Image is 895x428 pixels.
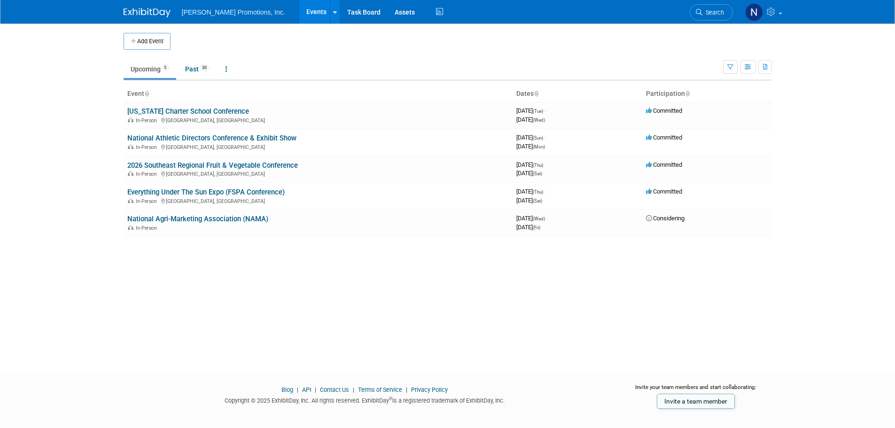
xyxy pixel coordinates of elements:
[545,161,546,168] span: -
[128,144,133,149] img: In-Person Event
[516,188,546,195] span: [DATE]
[702,9,724,16] span: Search
[516,143,545,150] span: [DATE]
[127,107,249,116] a: [US_STATE] Charter School Conference
[127,143,509,150] div: [GEOGRAPHIC_DATA], [GEOGRAPHIC_DATA]
[516,224,540,231] span: [DATE]
[690,4,733,21] a: Search
[124,60,176,78] a: Upcoming5
[646,161,682,168] span: Committed
[312,386,319,393] span: |
[128,117,133,122] img: In-Person Event
[533,109,543,114] span: (Tue)
[516,215,548,222] span: [DATE]
[302,386,311,393] a: API
[646,188,682,195] span: Committed
[533,171,542,176] span: (Sat)
[545,134,546,141] span: -
[546,215,548,222] span: -
[745,3,763,21] img: Nate Sallee
[136,171,160,177] span: In-Person
[545,107,546,114] span: -
[124,8,171,17] img: ExhibitDay
[182,8,285,16] span: [PERSON_NAME] Promotions, Inc.
[127,215,268,223] a: National Agri-Marketing Association (NAMA)
[199,64,210,71] span: 30
[516,116,545,123] span: [DATE]
[620,383,772,397] div: Invite your team members and start collaborating:
[533,189,543,195] span: (Thu)
[533,216,545,221] span: (Wed)
[350,386,357,393] span: |
[136,117,160,124] span: In-Person
[127,116,509,124] div: [GEOGRAPHIC_DATA], [GEOGRAPHIC_DATA]
[533,225,540,230] span: (Fri)
[127,161,298,170] a: 2026 Southeast Regional Fruit & Vegetable Conference
[295,386,301,393] span: |
[685,90,690,97] a: Sort by Participation Type
[136,144,160,150] span: In-Person
[127,197,509,204] div: [GEOGRAPHIC_DATA], [GEOGRAPHIC_DATA]
[516,197,542,204] span: [DATE]
[124,394,607,405] div: Copyright © 2025 ExhibitDay, Inc. All rights reserved. ExhibitDay is a registered trademark of Ex...
[516,134,546,141] span: [DATE]
[178,60,217,78] a: Past30
[127,188,285,196] a: Everything Under The Sun Expo (FSPA Conference)
[144,90,149,97] a: Sort by Event Name
[128,171,133,176] img: In-Person Event
[516,161,546,168] span: [DATE]
[513,86,642,102] th: Dates
[127,170,509,177] div: [GEOGRAPHIC_DATA], [GEOGRAPHIC_DATA]
[646,134,682,141] span: Committed
[642,86,772,102] th: Participation
[281,386,293,393] a: Blog
[534,90,538,97] a: Sort by Start Date
[128,225,133,230] img: In-Person Event
[320,386,349,393] a: Contact Us
[646,107,682,114] span: Committed
[657,394,735,409] a: Invite a team member
[161,64,169,71] span: 5
[136,198,160,204] span: In-Person
[533,198,542,203] span: (Sat)
[404,386,410,393] span: |
[646,215,685,222] span: Considering
[533,144,545,149] span: (Mon)
[124,86,513,102] th: Event
[533,117,545,123] span: (Wed)
[124,33,171,50] button: Add Event
[533,163,543,168] span: (Thu)
[545,188,546,195] span: -
[533,135,543,140] span: (Sun)
[516,170,542,177] span: [DATE]
[411,386,448,393] a: Privacy Policy
[127,134,296,142] a: National Athletic Directors Conference & Exhibit Show
[516,107,546,114] span: [DATE]
[136,225,160,231] span: In-Person
[358,386,402,393] a: Terms of Service
[128,198,133,203] img: In-Person Event
[389,396,392,401] sup: ®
